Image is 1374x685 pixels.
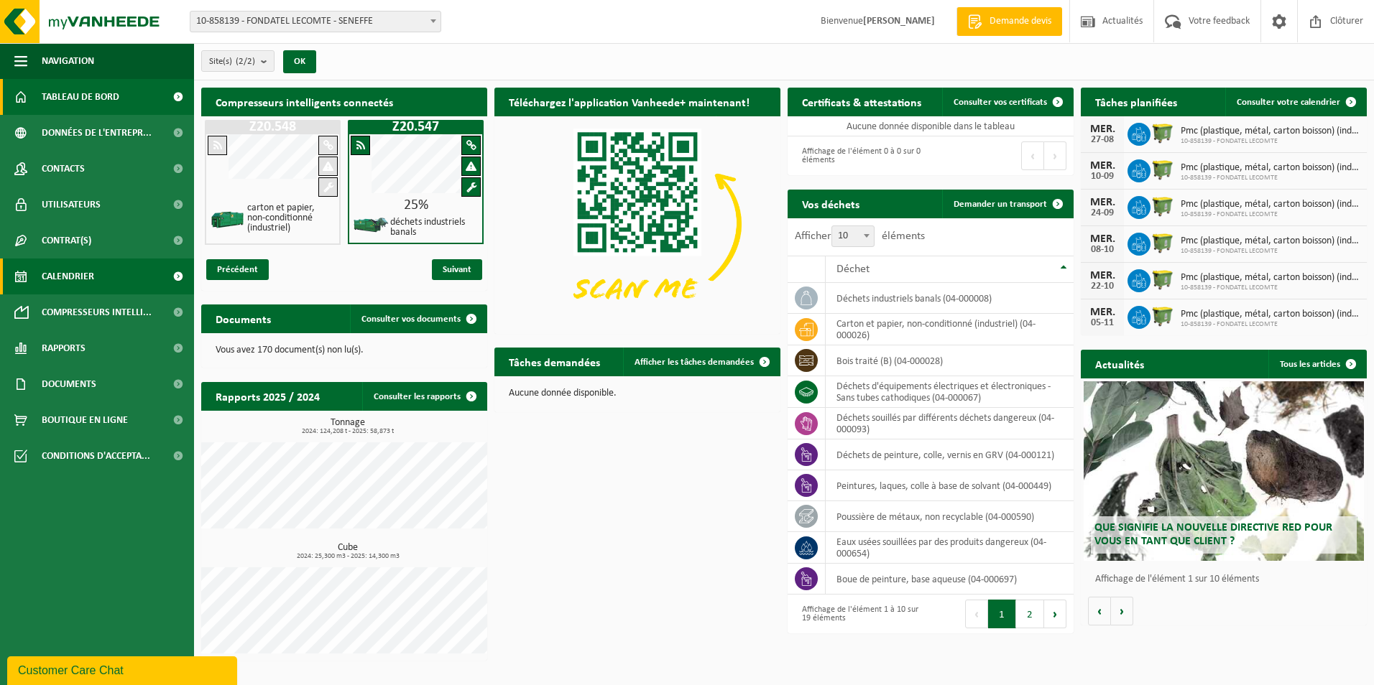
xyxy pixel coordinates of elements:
h3: Tonnage [208,418,487,435]
h2: Documents [201,304,285,332]
label: Afficher éléments [795,230,925,242]
a: Consulter votre calendrier [1225,88,1365,116]
td: boue de peinture, base aqueuse (04-000697) [826,564,1074,595]
div: 05-11 [1088,318,1117,328]
count: (2/2) [236,57,255,66]
span: Documents [42,366,96,402]
button: Next [1044,600,1066,628]
div: 25% [349,198,482,213]
button: 1 [988,600,1016,628]
div: 10-09 [1088,172,1117,182]
span: Pmc (plastique, métal, carton boisson) (industriel) [1181,272,1360,284]
td: bois traité (B) (04-000028) [826,345,1074,376]
span: Déchet [836,264,870,275]
span: Consulter vos documents [361,314,461,324]
span: Précédent [206,259,269,280]
p: Aucune donnée disponible. [509,388,766,399]
div: 27-08 [1088,135,1117,145]
span: Contacts [42,151,85,187]
h2: Rapports 2025 / 2024 [201,382,334,410]
span: Pmc (plastique, métal, carton boisson) (industriel) [1181,126,1360,137]
h2: Actualités [1081,350,1158,378]
span: Consulter vos certificats [954,98,1047,107]
span: Conditions d'accepta... [42,438,150,474]
span: Demande devis [986,14,1055,29]
span: Demander un transport [954,200,1047,209]
a: Afficher les tâches demandées [623,348,779,376]
div: Affichage de l'élément 0 à 0 sur 0 éléments [795,140,923,172]
h4: carton et papier, non-conditionné (industriel) [247,203,334,233]
a: Tous les articles [1268,350,1365,378]
span: Compresseurs intelli... [42,294,152,330]
span: Afficher les tâches demandées [635,358,754,367]
h1: Z20.548 [208,120,337,134]
iframe: chat widget [7,653,240,685]
button: Site(s)(2/2) [201,50,275,72]
p: Vous avez 170 document(s) non lu(s). [216,345,473,355]
div: 24-09 [1088,208,1117,218]
td: Aucune donnée disponible dans le tableau [788,116,1074,136]
div: MER. [1088,270,1117,281]
td: déchets de peinture, colle, vernis en GRV (04-000121) [826,439,1074,470]
h2: Téléchargez l'application Vanheede+ maintenant! [494,88,764,116]
span: Navigation [42,43,94,79]
span: Pmc (plastique, métal, carton boisson) (industriel) [1181,199,1360,210]
h2: Certificats & attestations [788,88,936,116]
span: 2024: 124,208 t - 2025: 58,873 t [208,428,487,435]
img: WB-1100-HPE-GN-50 [1151,194,1175,218]
a: Demande devis [956,7,1062,36]
span: 10 [832,226,874,246]
p: Affichage de l'élément 1 sur 10 éléments [1095,574,1360,584]
button: Previous [1021,141,1044,170]
span: Rapports [42,330,86,366]
img: HK-XZ-20-GN-00 [210,202,246,238]
h2: Tâches planifiées [1081,88,1191,116]
button: OK [283,50,316,73]
span: 10-858139 - FONDATEL LECOMTE [1181,137,1360,146]
div: Affichage de l'élément 1 à 10 sur 19 éléments [795,598,923,630]
a: Que signifie la nouvelle directive RED pour vous en tant que client ? [1084,381,1364,561]
button: Volgende [1111,597,1133,625]
span: 10-858139 - FONDATEL LECOMTE [1181,320,1360,329]
strong: [PERSON_NAME] [863,16,935,27]
span: Pmc (plastique, métal, carton boisson) (industriel) [1181,162,1360,174]
div: MER. [1088,307,1117,318]
h1: Z20.547 [351,120,480,134]
div: MER. [1088,160,1117,172]
td: déchets d'équipements électriques et électroniques - Sans tubes cathodiques (04-000067) [826,376,1074,408]
span: Boutique en ligne [42,402,128,438]
span: 10-858139 - FONDATEL LECOMTE - SENEFFE [190,11,441,32]
span: Suivant [432,259,482,280]
h4: déchets industriels banals [390,218,477,238]
a: Consulter vos documents [350,304,486,333]
span: 10-858139 - FONDATEL LECOMTE [1181,210,1360,219]
img: WB-1100-HPE-GN-50 [1151,230,1175,255]
span: Tableau de bord [42,79,119,115]
span: Pmc (plastique, métal, carton boisson) (industriel) [1181,236,1360,247]
button: Previous [965,600,988,628]
a: Demander un transport [942,190,1072,218]
span: Calendrier [42,258,94,294]
span: 10-858139 - FONDATEL LECOMTE [1181,247,1360,256]
div: 08-10 [1088,245,1117,255]
a: Consulter les rapports [362,382,486,411]
td: eaux usées souillées par des produits dangereux (04-000654) [826,532,1074,564]
span: 10-858139 - FONDATEL LECOMTE [1181,284,1360,292]
button: Next [1044,141,1066,170]
span: 10-858139 - FONDATEL LECOMTE - SENEFFE [190,11,441,32]
span: Que signifie la nouvelle directive RED pour vous en tant que client ? [1094,522,1332,547]
span: Consulter votre calendrier [1237,98,1340,107]
td: poussière de métaux, non recyclable (04-000590) [826,501,1074,532]
span: 10 [831,225,875,247]
td: déchets industriels banals (04-000008) [826,283,1074,314]
span: 10-858139 - FONDATEL LECOMTE [1181,174,1360,182]
span: Pmc (plastique, métal, carton boisson) (industriel) [1181,309,1360,320]
img: WB-1100-HPE-GN-50 [1151,157,1175,182]
button: 2 [1016,600,1044,628]
div: 22-10 [1088,281,1117,292]
td: déchets souillés par différents déchets dangereux (04-000093) [826,408,1074,439]
div: MER. [1088,233,1117,245]
td: carton et papier, non-conditionné (industriel) (04-000026) [826,314,1074,345]
a: Consulter vos certificats [942,88,1072,116]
